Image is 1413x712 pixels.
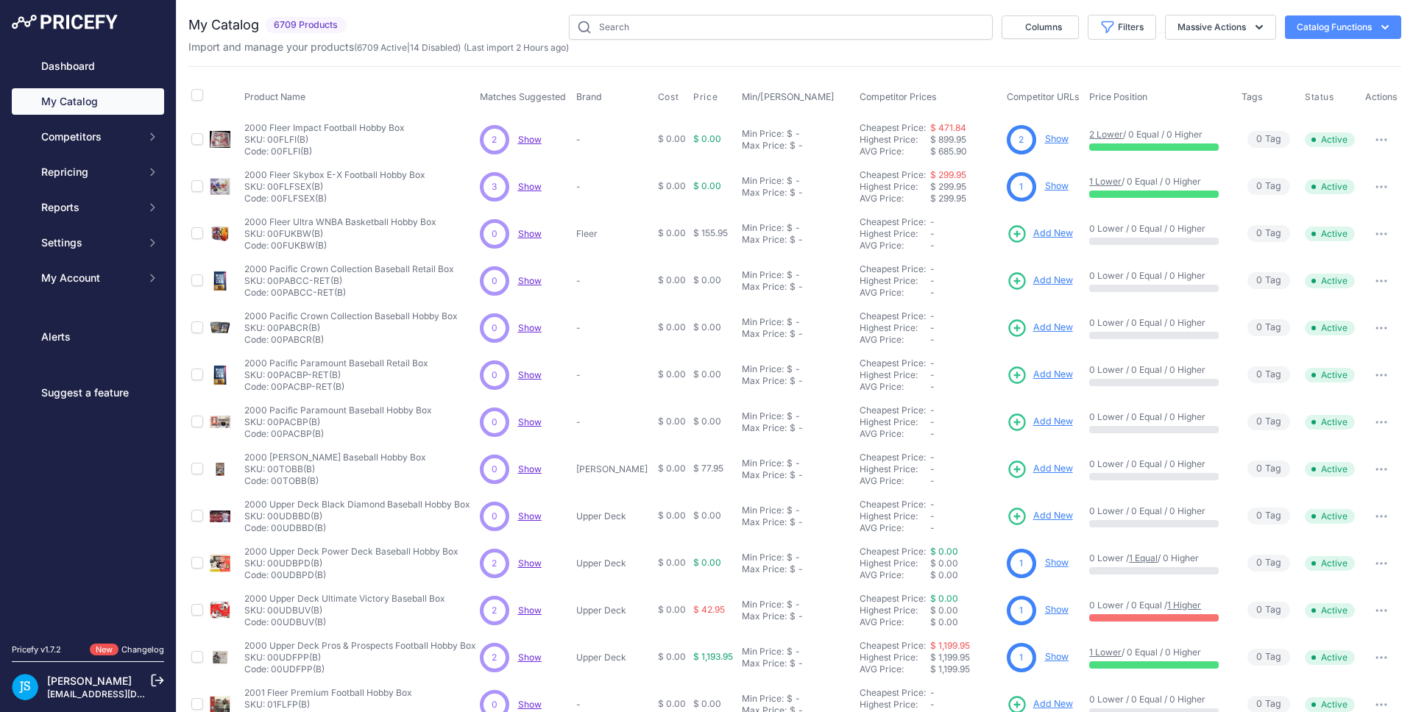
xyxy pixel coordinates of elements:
[492,321,497,335] span: 0
[1033,697,1073,711] span: Add New
[518,228,542,239] span: Show
[787,128,793,140] div: $
[47,674,132,687] a: [PERSON_NAME]
[790,422,796,434] div: $
[1089,91,1147,102] span: Price Position
[742,91,835,102] span: Min/[PERSON_NAME]
[658,416,686,427] span: $ 0.00
[12,159,164,185] button: Repricing
[860,405,926,416] a: Cheapest Price:
[930,134,966,145] span: $ 899.95
[41,165,138,179] span: Repricing
[930,287,935,298] span: -
[860,228,930,240] div: Highest Price:
[518,605,542,616] a: Show
[41,129,138,144] span: Competitors
[1089,505,1226,517] p: 0 Lower / 0 Equal / 0 Higher
[12,15,118,29] img: Pricefy Logo
[518,558,542,569] a: Show
[576,275,652,287] p: -
[930,405,935,416] span: -
[244,452,426,463] p: 2000 [PERSON_NAME] Baseball Hobby Box
[1305,91,1337,103] button: Status
[860,240,930,252] div: AVG Price:
[790,328,796,340] div: $
[1002,15,1079,39] button: Columns
[1007,224,1073,244] a: Add New
[1247,460,1290,477] span: Tag
[480,91,566,102] span: Matches Suggested
[1247,508,1290,524] span: Tag
[518,510,542,521] a: Show
[742,410,784,422] div: Min Price:
[930,499,935,510] span: -
[464,42,569,53] span: (Last import 2 Hours ago)
[1089,317,1226,329] p: 0 Lower / 0 Equal / 0 Higher
[742,363,784,375] div: Min Price:
[930,640,970,651] a: $ 1,199.95
[930,593,958,604] a: $ 0.00
[742,458,784,469] div: Min Price:
[518,699,542,710] a: Show
[410,42,458,53] a: 14 Disabled
[658,274,686,285] span: $ 0.00
[1247,319,1290,336] span: Tag
[492,416,497,429] span: 0
[1247,366,1290,383] span: Tag
[244,369,428,381] p: SKU: 00PACBP-RET(B)
[860,146,930,157] div: AVG Price:
[1088,15,1156,40] button: Filters
[244,322,458,334] p: SKU: 00PABCR(B)
[244,181,425,193] p: SKU: 00FLFSEX(B)
[742,422,787,434] div: Max Price:
[1256,274,1262,288] span: 0
[244,228,436,240] p: SKU: 00FUKBW(B)
[1033,321,1073,335] span: Add New
[742,187,787,199] div: Max Price:
[787,316,793,328] div: $
[796,469,803,481] div: -
[860,593,926,604] a: Cheapest Price:
[518,463,542,474] a: Show
[930,146,1001,157] div: $ 685.90
[930,122,966,133] a: $ 471.84
[1089,647,1122,658] a: 1 Lower
[930,334,935,345] span: -
[930,193,1001,204] div: $ 299.95
[742,469,787,481] div: Max Price:
[930,322,935,333] span: -
[354,42,461,53] span: ( | )
[244,428,432,440] p: Code: 00PACBP(B)
[742,222,784,234] div: Min Price:
[693,91,720,103] button: Price
[12,265,164,291] button: My Account
[860,263,926,274] a: Cheapest Price:
[244,146,405,157] p: Code: 00FLFI(B)
[518,322,542,333] a: Show
[1365,91,1398,102] span: Actions
[1019,133,1024,146] span: 2
[860,475,930,487] div: AVG Price:
[930,357,935,369] span: -
[1007,412,1073,432] a: Add New
[576,463,652,475] p: [PERSON_NAME]
[658,369,686,380] span: $ 0.00
[693,274,721,285] span: $ 0.00
[1305,415,1355,430] span: Active
[860,428,930,440] div: AVG Price:
[244,287,454,299] p: Code: 00PABCC-RET(B)
[244,499,470,510] p: 2000 Upper Deck Black Diamond Baseball Hobby Box
[790,187,796,199] div: $
[518,369,542,380] a: Show
[1089,223,1226,235] p: 0 Lower / 0 Equal / 0 Higher
[793,505,800,516] div: -
[742,128,784,140] div: Min Price:
[1007,365,1073,385] a: Add New
[1007,318,1073,338] a: Add New
[1033,368,1073,382] span: Add New
[860,640,926,651] a: Cheapest Price:
[518,416,542,427] a: Show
